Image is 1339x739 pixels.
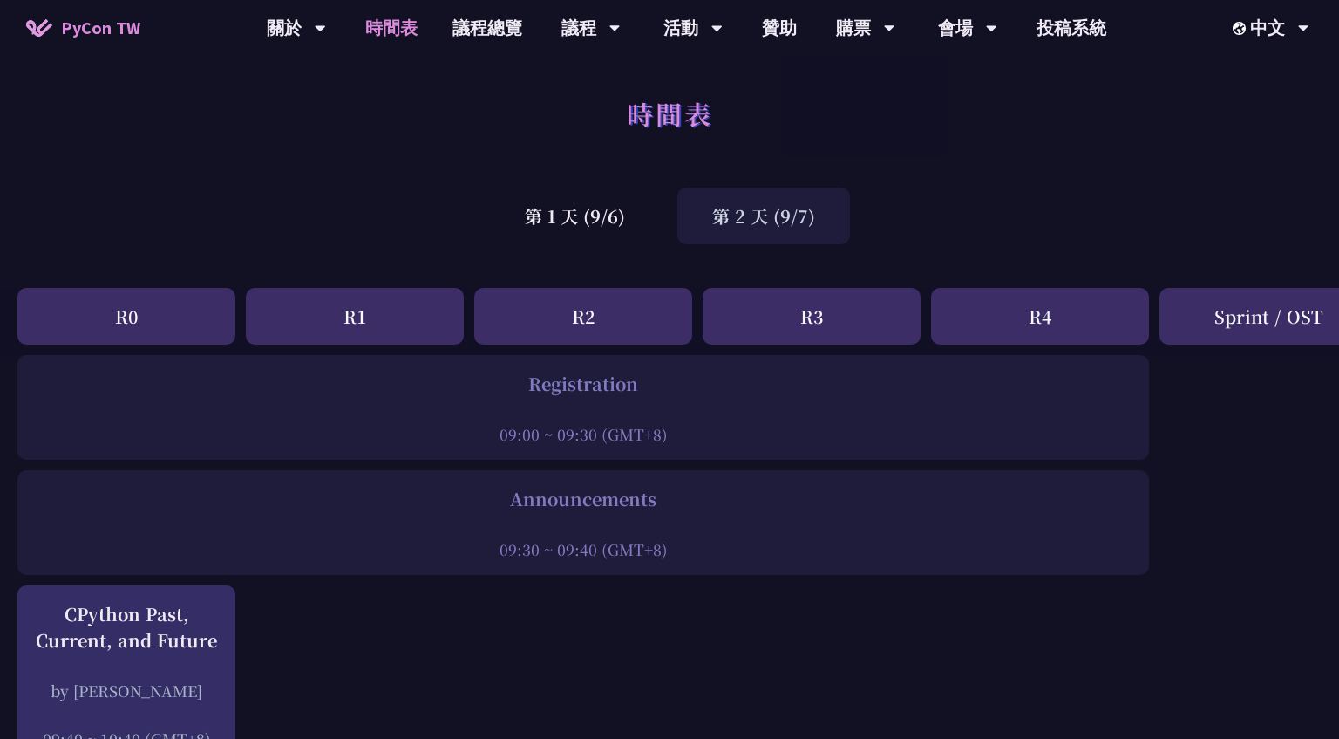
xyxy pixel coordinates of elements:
div: R0 [17,288,235,345]
img: Home icon of PyCon TW 2025 [26,19,52,37]
img: Locale Icon [1233,22,1250,35]
div: R1 [246,288,464,345]
div: 第 1 天 (9/6) [490,188,660,244]
div: by [PERSON_NAME] [26,680,227,701]
div: Registration [26,371,1140,397]
h1: 時間表 [627,87,713,140]
div: R3 [703,288,921,345]
div: 09:00 ~ 09:30 (GMT+8) [26,423,1140,445]
div: Announcements [26,486,1140,512]
div: 09:30 ~ 09:40 (GMT+8) [26,538,1140,560]
div: CPython Past, Current, and Future [26,601,227,653]
div: 第 2 天 (9/7) [677,188,850,244]
div: R2 [474,288,692,345]
span: PyCon TW [61,15,140,41]
a: PyCon TW [9,6,158,50]
div: R4 [931,288,1149,345]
